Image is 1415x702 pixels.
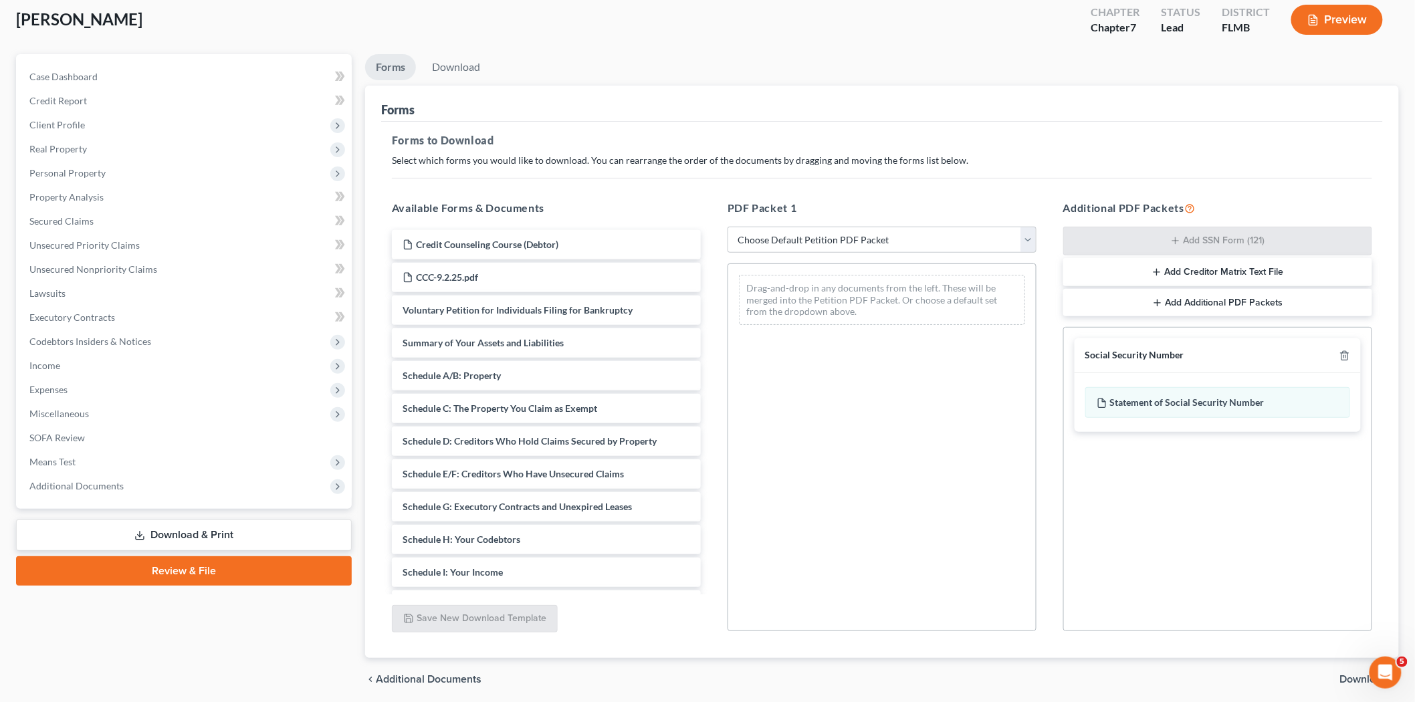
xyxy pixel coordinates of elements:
a: Property Analysis [19,185,352,209]
span: Codebtors Insiders & Notices [29,336,151,347]
span: Credit Report [29,95,87,106]
span: Schedule A/B: Property [403,370,501,381]
span: Unsecured Priority Claims [29,239,140,251]
div: Chapter [1091,5,1139,20]
a: SOFA Review [19,426,352,450]
span: Schedule H: Your Codebtors [403,534,520,545]
a: Download & Print [16,519,352,551]
span: Client Profile [29,119,85,130]
button: Save New Download Template [392,605,558,633]
a: Forms [365,54,416,80]
div: Statement of Social Security Number [1085,387,1350,418]
iframe: Intercom live chat [1370,657,1402,689]
h5: Additional PDF Packets [1063,200,1372,216]
a: Download [421,54,491,80]
span: Credit Counseling Course (Debtor) [416,239,558,250]
div: Lead [1161,20,1200,35]
span: Schedule G: Executory Contracts and Unexpired Leases [403,501,632,512]
div: Forms [381,102,415,118]
span: Miscellaneous [29,408,89,419]
div: District [1222,5,1270,20]
span: [PERSON_NAME] [16,9,142,29]
a: chevron_left Additional Documents [365,674,481,685]
button: Add SSN Form (121) [1063,227,1372,256]
a: Unsecured Priority Claims [19,233,352,257]
span: Summary of Your Assets and Liabilities [403,337,564,348]
span: Schedule E/F: Creditors Who Have Unsecured Claims [403,468,624,479]
button: Download chevron_right [1340,674,1399,685]
a: Credit Report [19,89,352,113]
div: Social Security Number [1085,349,1184,362]
span: Expenses [29,384,68,395]
span: Real Property [29,143,87,154]
h5: Available Forms & Documents [392,200,701,216]
span: 5 [1397,657,1408,667]
div: Chapter [1091,20,1139,35]
span: Download [1340,674,1388,685]
p: Select which forms you would like to download. You can rearrange the order of the documents by dr... [392,154,1372,167]
a: Lawsuits [19,281,352,306]
i: chevron_left [365,674,376,685]
a: Executory Contracts [19,306,352,330]
span: Executory Contracts [29,312,115,323]
a: Unsecured Nonpriority Claims [19,257,352,281]
div: Drag-and-drop in any documents from the left. These will be merged into the Petition PDF Packet. ... [739,275,1025,325]
button: Add Creditor Matrix Text File [1063,258,1372,286]
span: Case Dashboard [29,71,98,82]
a: Review & File [16,556,352,586]
button: Add Additional PDF Packets [1063,289,1372,317]
span: Additional Documents [29,480,124,491]
span: Secured Claims [29,215,94,227]
a: Secured Claims [19,209,352,233]
h5: PDF Packet 1 [728,200,1037,216]
span: Schedule C: The Property You Claim as Exempt [403,402,597,414]
span: CCC-9.2.25.pdf [416,271,478,283]
span: Additional Documents [376,674,481,685]
span: SOFA Review [29,432,85,443]
div: Status [1161,5,1200,20]
span: Unsecured Nonpriority Claims [29,263,157,275]
span: Voluntary Petition for Individuals Filing for Bankruptcy [403,304,633,316]
span: Income [29,360,60,371]
span: Schedule D: Creditors Who Hold Claims Secured by Property [403,435,657,447]
div: FLMB [1222,20,1270,35]
span: Schedule I: Your Income [403,566,503,578]
span: 7 [1130,21,1136,33]
a: Case Dashboard [19,65,352,89]
h5: Forms to Download [392,132,1372,148]
span: Property Analysis [29,191,104,203]
button: Preview [1291,5,1383,35]
span: Means Test [29,456,76,467]
span: Personal Property [29,167,106,179]
span: Lawsuits [29,287,66,299]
